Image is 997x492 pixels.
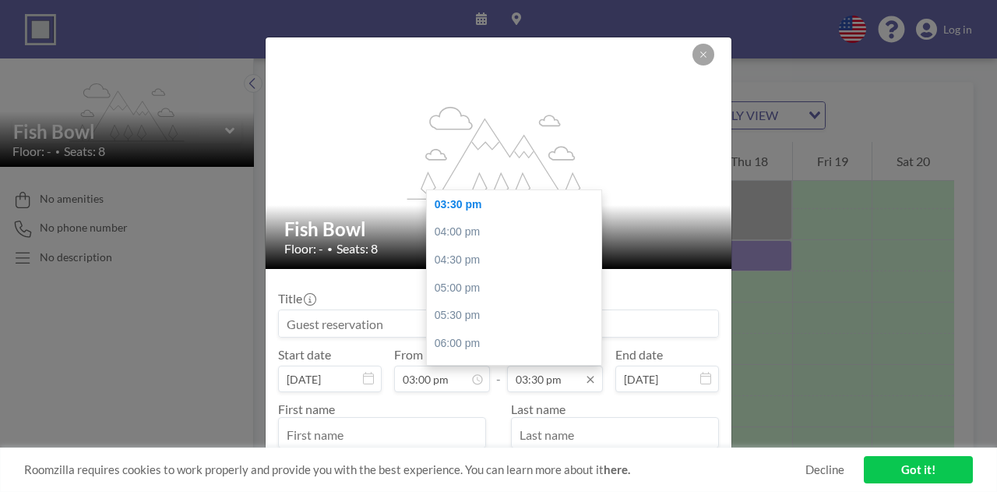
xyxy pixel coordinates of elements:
label: Last name [511,402,565,416]
label: Start date [278,347,331,363]
span: Floor: - [284,241,323,257]
div: 04:00 pm [427,218,609,246]
span: - [496,352,501,387]
h2: Fish Bowl [284,218,714,241]
span: • [327,243,333,255]
div: 06:30 pm [427,357,609,385]
div: 05:30 pm [427,302,609,330]
a: Got it! [864,456,973,483]
div: 04:30 pm [427,246,609,274]
a: Decline [805,462,844,477]
div: 03:30 pm [427,191,609,219]
span: Seats: 8 [336,241,378,257]
div: 05:00 pm [427,274,609,303]
a: here. [604,462,630,476]
label: First name [278,402,335,416]
span: Roomzilla requires cookies to work properly and provide you with the best experience. You can lea... [24,462,805,477]
div: 06:00 pm [427,330,609,358]
label: End date [615,347,663,363]
input: Guest reservation [279,310,718,337]
label: From [394,347,423,363]
input: First name [279,421,485,448]
input: Last name [512,421,718,448]
label: Title [278,291,315,306]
